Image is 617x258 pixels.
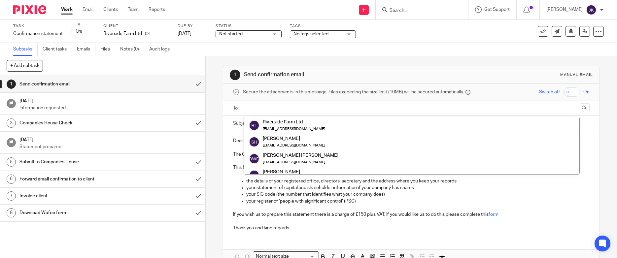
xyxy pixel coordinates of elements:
label: Tags [290,23,356,29]
small: [EMAIL_ADDRESS][DOMAIN_NAME] [263,160,325,164]
p: your register of ‘people with significant control’ (PSC) [246,198,590,205]
p: Riverside Farm Ltd [103,30,142,37]
div: [PERSON_NAME] [263,135,325,142]
a: Team [128,6,139,13]
small: /8 [79,30,82,33]
small: [EMAIL_ADDRESS][DOMAIN_NAME] [263,144,325,147]
a: Notes (0) [120,43,144,56]
div: 0 [76,27,82,35]
p: [PERSON_NAME] [546,6,583,13]
div: 7 [7,191,16,201]
div: 1 [7,80,16,89]
img: svg%3E [586,5,597,15]
img: Pixie [13,5,46,14]
label: Status [216,23,282,29]
a: Email [83,6,93,13]
span: Secure the attachments in this message. Files exceeding the size limit (10MB) will be secured aut... [243,89,464,95]
h1: Companies House Check [19,118,130,128]
img: svg%3E [249,137,259,147]
label: Due by [178,23,207,29]
button: Cc [580,103,590,113]
p: Information requested [19,105,199,111]
h1: [DATE] [19,135,199,143]
h1: [DATE] [19,96,199,104]
div: Confirmation statement [13,30,63,37]
p: Thank you and kind regards. [233,225,590,231]
a: Files [100,43,115,56]
img: svg%3E [249,170,259,180]
small: [EMAIL_ADDRESS][DOMAIN_NAME] [263,127,325,131]
span: [DATE] [178,31,191,36]
div: [PERSON_NAME] [263,169,325,175]
a: form [489,212,498,217]
label: Client [103,23,169,29]
span: No tags selected [293,32,328,36]
label: Task [13,23,63,29]
label: Subject: [233,120,250,127]
div: [PERSON_NAME] [PERSON_NAME] [263,152,338,158]
div: 1 [230,70,240,80]
p: If you wish us to prepare this statement there is a charge of £150 plus VAT. If you would like us... [233,211,590,218]
img: svg%3E [249,153,259,164]
img: svg%3E [249,120,259,131]
div: 6 [7,175,16,184]
p: your SIC code (the number that identifies what your company does) [246,191,590,198]
p: the details of your registered office, directors, secretary and the address where you keep your r... [246,178,590,184]
p: This form is used to confirm to Companies House that the information they have about your company... [233,164,590,171]
div: 3 [7,118,16,128]
span: Get Support [484,7,510,12]
p: Statement prepared [19,144,199,150]
div: 5 [7,157,16,167]
a: Emails [77,43,95,56]
a: Subtasks [13,43,38,56]
button: + Add subtask [7,60,43,71]
input: Search [389,8,448,14]
a: Work [61,6,73,13]
a: Clients [103,6,118,13]
span: On [583,89,590,95]
h1: Send confirmation email [244,71,426,78]
a: Client tasks [43,43,72,56]
div: Riverside Farm Ltd [263,119,325,125]
h1: Invoice client [19,191,130,201]
div: 8 [7,208,16,217]
h1: Forward email confirmation to client [19,174,130,184]
p: The Confirmation Statement for the company must be submitted by [DATE]. [233,151,590,158]
span: Not started [219,32,243,36]
h1: Download Wufoo form [19,208,130,218]
p: your statement of capital and shareholder information if your company has shares [246,184,590,191]
div: Manual email [560,72,593,78]
span: Switch off [539,89,560,95]
label: To: [233,105,240,112]
h1: Send confirmation email [19,79,130,89]
p: Dear [PERSON_NAME], [233,138,590,144]
h1: Submit to Companies House [19,157,130,167]
a: Audit logs [149,43,175,56]
a: Reports [149,6,165,13]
